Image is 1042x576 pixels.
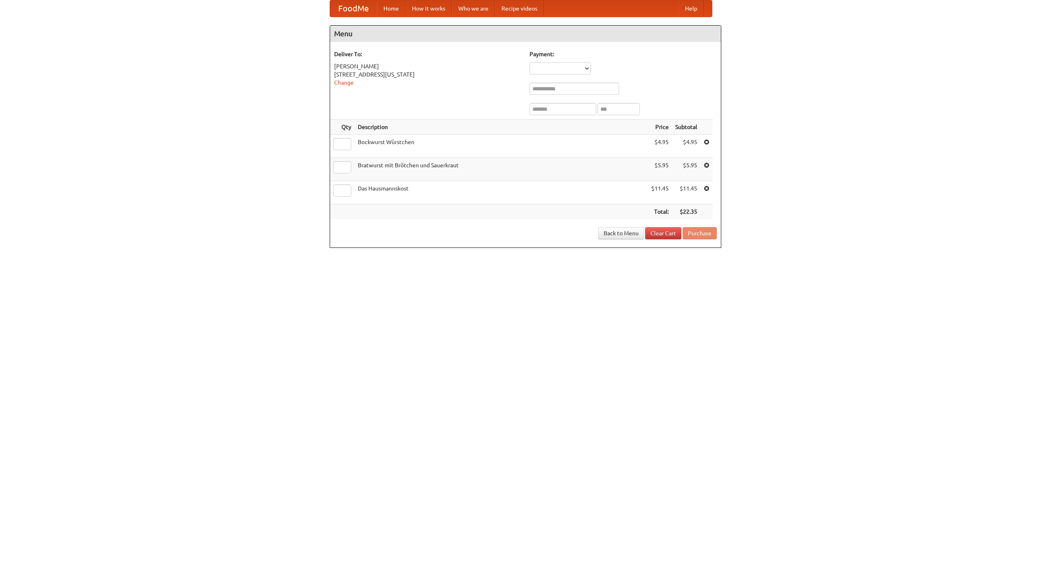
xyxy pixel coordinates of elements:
[672,135,701,158] td: $4.95
[355,158,648,181] td: Bratwurst mit Brötchen und Sauerkraut
[672,181,701,204] td: $11.45
[377,0,405,17] a: Home
[355,120,648,135] th: Description
[334,62,521,70] div: [PERSON_NAME]
[679,0,704,17] a: Help
[645,227,681,239] a: Clear Cart
[452,0,495,17] a: Who we are
[530,50,717,58] h5: Payment:
[672,158,701,181] td: $5.95
[648,120,672,135] th: Price
[648,181,672,204] td: $11.45
[405,0,452,17] a: How it works
[648,204,672,219] th: Total:
[334,50,521,58] h5: Deliver To:
[330,0,377,17] a: FoodMe
[598,227,644,239] a: Back to Menu
[672,120,701,135] th: Subtotal
[683,227,717,239] button: Purchase
[648,158,672,181] td: $5.95
[495,0,544,17] a: Recipe videos
[355,135,648,158] td: Bockwurst Würstchen
[334,70,521,79] div: [STREET_ADDRESS][US_STATE]
[355,181,648,204] td: Das Hausmannskost
[330,26,721,42] h4: Menu
[672,204,701,219] th: $22.35
[334,79,354,86] a: Change
[330,120,355,135] th: Qty
[648,135,672,158] td: $4.95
